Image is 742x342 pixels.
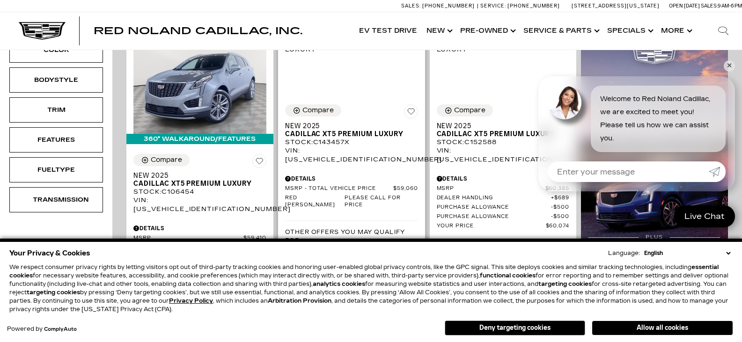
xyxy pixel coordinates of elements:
button: Compare Vehicle [133,154,190,166]
a: Purchase Allowance $500 [437,213,570,220]
span: $59,060 [393,185,418,192]
span: Your Privacy & Cookies [9,247,90,260]
span: $59,410 [243,235,266,242]
span: New 2025 [437,122,563,130]
a: MSRP $59,410 [133,235,266,242]
img: Cadillac Dark Logo with Cadillac White Text [19,22,66,40]
div: VIN: [US_VEHICLE_IDENTIFICATION_NUMBER] [437,146,570,163]
div: TransmissionTransmission [9,187,103,212]
a: New 2025Cadillac XT5 Premium Luxury [133,172,266,188]
div: Stock : C106454 [133,188,266,196]
span: Red Noland Cadillac, Inc. [94,25,302,36]
div: Powered by [7,326,77,332]
button: Allow all cookies [592,321,733,335]
a: New 2025Cadillac XT5 Premium Luxury [285,122,418,138]
strong: functional cookies [480,272,536,279]
a: Red [PERSON_NAME] Please call for price [285,195,418,209]
a: Dealer Handling $689 [437,195,570,202]
a: New [422,12,455,50]
a: Your Price $60,074 [437,223,570,230]
a: Specials [602,12,656,50]
div: Language: [608,250,640,256]
strong: targeting cookies [538,281,592,287]
span: Sales: [701,3,718,9]
input: Enter your message [548,161,709,182]
a: Live Chat [674,205,735,227]
div: Stock : C152588 [437,138,570,146]
div: Compare [151,156,182,164]
strong: Arbitration Provision [268,298,331,304]
a: EV Test Drive [354,12,422,50]
div: BodystyleBodystyle [9,67,103,93]
span: Purchase Allowance [437,213,551,220]
a: Purchase Allowance $500 [437,204,570,211]
a: MSRP - Total Vehicle Price $59,060 [285,185,418,192]
button: Save Vehicle [404,104,418,122]
span: Dealer Handling [437,195,551,202]
div: Bodystyle [33,75,80,85]
a: Pre-Owned [455,12,519,50]
div: TrimTrim [9,97,103,123]
span: [PHONE_NUMBER] [422,3,475,9]
strong: targeting cookies [27,289,80,296]
div: FeaturesFeatures [9,127,103,153]
span: Open [DATE] [669,3,700,9]
span: Service: [480,3,506,9]
button: Compare Vehicle [437,104,493,116]
span: Cadillac XT5 Premium Luxury [437,130,563,138]
a: [STREET_ADDRESS][US_STATE] [572,3,660,9]
p: Other Offers You May Qualify For [285,228,418,245]
strong: analytics cookies [313,281,365,287]
a: Privacy Policy [169,298,213,304]
a: ComplyAuto [44,327,77,332]
div: Features [33,135,80,145]
div: Fueltype [33,165,80,175]
button: More [656,12,695,50]
div: 360° WalkAround/Features [126,134,273,144]
span: MSRP [437,185,545,192]
span: Sales: [401,3,421,9]
span: Purchase Allowance [437,204,551,211]
img: 2025 Cadillac XT5 Premium Luxury [133,34,266,133]
span: $60,074 [546,223,570,230]
span: New 2025 [133,172,259,180]
div: Transmission [33,195,80,205]
div: Stock : C143457X [285,138,418,146]
div: Pricing Details - New 2025 Cadillac XT5 Premium Luxury [133,224,266,233]
select: Language Select [642,249,733,257]
a: Submit [709,161,726,182]
button: Save Vehicle [252,154,266,172]
div: Welcome to Red Noland Cadillac, we are excited to meet you! Please tell us how we can assist you. [591,86,726,152]
span: MSRP - Total Vehicle Price [285,185,393,192]
a: Service: [PHONE_NUMBER] [477,3,562,8]
p: We respect consumer privacy rights by letting visitors opt out of third-party tracking cookies an... [9,263,733,313]
button: Deny targeting cookies [445,320,585,335]
span: Please call for price [345,195,418,209]
span: 9 AM-6 PM [718,3,742,9]
span: $689 [551,195,569,202]
span: $500 [551,213,569,220]
button: Compare Vehicle [285,104,341,116]
span: $500 [551,204,569,211]
span: Your Price [437,223,546,230]
a: MSRP $60,385 [437,185,570,192]
span: [PHONE_NUMBER] [507,3,560,9]
div: VIN: [US_VEHICLE_IDENTIFICATION_NUMBER] [285,146,418,163]
div: Pricing Details - New 2025 Cadillac XT5 Premium Luxury [437,175,570,183]
span: Live Chat [680,211,729,222]
span: Red [PERSON_NAME] [285,195,345,209]
span: New 2025 [285,122,411,130]
a: New 2025Cadillac XT5 Premium Luxury [437,122,570,138]
a: Service & Parts [519,12,602,50]
a: Sales: [PHONE_NUMBER] [401,3,477,8]
span: Cadillac XT5 Premium Luxury [285,130,411,138]
div: Compare [302,106,334,115]
div: Pricing Details - New 2025 Cadillac XT5 Premium Luxury [285,175,418,183]
span: Cadillac XT5 Premium Luxury [133,180,259,188]
a: Red Noland Cadillac, Inc. [94,26,302,36]
div: VIN: [US_VEHICLE_IDENTIFICATION_NUMBER] [133,196,266,213]
span: MSRP [133,235,243,242]
div: Trim [33,105,80,115]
